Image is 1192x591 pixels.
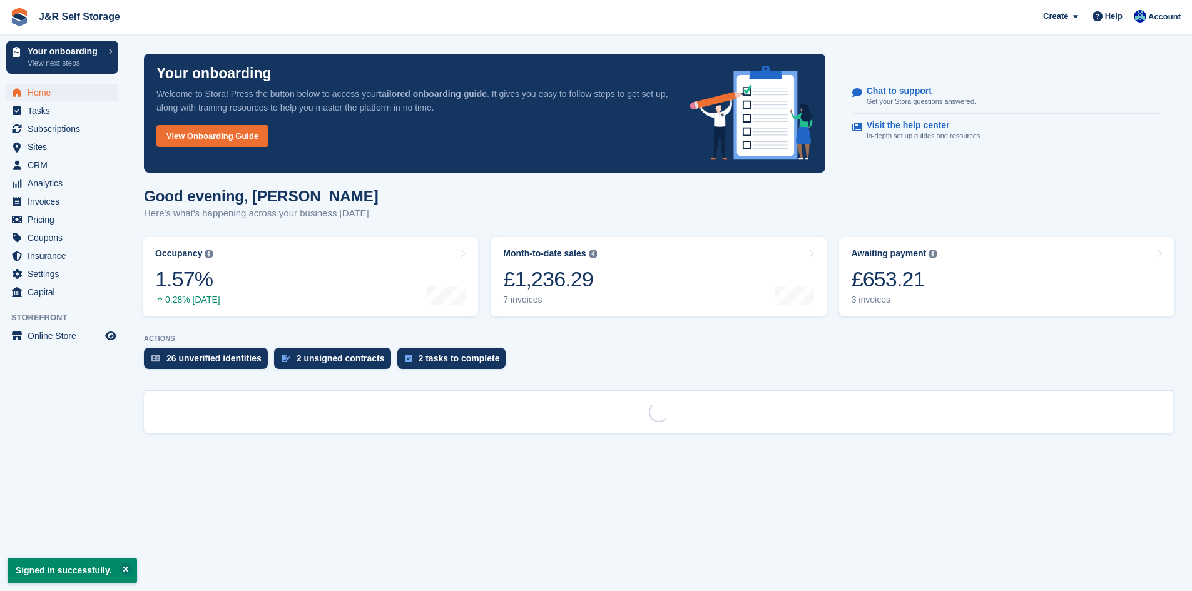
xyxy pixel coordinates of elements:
a: menu [6,283,118,301]
span: Online Store [28,327,103,345]
p: Visit the help center [867,120,972,131]
span: Pricing [28,211,103,228]
a: 2 tasks to complete [397,348,512,375]
p: Your onboarding [156,66,272,81]
span: Insurance [28,247,103,265]
h1: Good evening, [PERSON_NAME] [144,188,379,205]
a: menu [6,265,118,283]
p: Get your Stora questions answered. [867,96,976,107]
span: Settings [28,265,103,283]
img: icon-info-grey-7440780725fd019a000dd9b08b2336e03edf1995a4989e88bcd33f0948082b44.svg [589,250,597,258]
div: 2 tasks to complete [419,353,500,363]
div: £1,236.29 [503,266,596,292]
span: CRM [28,156,103,174]
span: Coupons [28,229,103,246]
p: View next steps [28,58,102,69]
span: Account [1148,11,1181,23]
span: Home [28,84,103,101]
div: Month-to-date sales [503,248,586,259]
div: 1.57% [155,266,220,292]
span: Analytics [28,174,103,192]
div: Occupancy [155,248,202,259]
p: Chat to support [867,86,966,96]
a: Preview store [103,328,118,343]
a: 2 unsigned contracts [274,348,397,375]
div: 3 invoices [852,295,937,305]
a: menu [6,193,118,210]
div: 7 invoices [503,295,596,305]
img: icon-info-grey-7440780725fd019a000dd9b08b2336e03edf1995a4989e88bcd33f0948082b44.svg [929,250,937,258]
a: menu [6,174,118,192]
p: Here's what's happening across your business [DATE] [144,206,379,221]
a: menu [6,138,118,156]
a: 26 unverified identities [144,348,274,375]
a: Month-to-date sales £1,236.29 7 invoices [491,237,826,316]
div: Awaiting payment [852,248,927,259]
span: Subscriptions [28,120,103,138]
img: verify_identity-adf6edd0f0f0b5bbfe63781bf79b02c33cf7c696d77639b501bdc392416b5a36.svg [151,355,160,362]
p: Your onboarding [28,47,102,56]
span: Help [1105,10,1123,23]
a: Occupancy 1.57% 0.28% [DATE] [143,237,478,316]
a: Visit the help center In-depth set up guides and resources. [852,114,1161,148]
a: menu [6,156,118,174]
img: icon-info-grey-7440780725fd019a000dd9b08b2336e03edf1995a4989e88bcd33f0948082b44.svg [205,250,213,258]
a: View Onboarding Guide [156,125,268,147]
a: menu [6,102,118,119]
img: task-75834270c22a3079a89374b754ae025e5fb1db73e45f91037f5363f120a921f8.svg [405,355,412,362]
a: Awaiting payment £653.21 3 invoices [839,237,1174,316]
span: Sites [28,138,103,156]
img: stora-icon-8386f47178a22dfd0bd8f6a31ec36ba5ce8667c1dd55bd0f319d3a0aa187defe.svg [10,8,29,26]
span: Create [1043,10,1068,23]
div: 0.28% [DATE] [155,295,220,305]
div: £653.21 [852,266,937,292]
a: menu [6,84,118,101]
p: Signed in successfully. [8,558,137,583]
a: J&R Self Storage [34,6,125,27]
p: Welcome to Stora! Press the button below to access your . It gives you easy to follow steps to ge... [156,87,670,114]
span: Tasks [28,102,103,119]
p: ACTIONS [144,335,1173,343]
a: menu [6,229,118,246]
span: Invoices [28,193,103,210]
a: Your onboarding View next steps [6,41,118,74]
div: 26 unverified identities [166,353,262,363]
span: Storefront [11,311,125,324]
a: menu [6,247,118,265]
span: Capital [28,283,103,301]
img: onboarding-info-6c161a55d2c0e0a8cae90662b2fe09162a5109e8cc188191df67fb4f79e88e88.svg [690,66,813,160]
img: contract_signature_icon-13c848040528278c33f63329250d36e43548de30e8caae1d1a13099fd9432cc5.svg [282,355,290,362]
a: Chat to support Get your Stora questions answered. [852,79,1161,114]
div: 2 unsigned contracts [297,353,385,363]
img: Steve Revell [1134,10,1146,23]
a: menu [6,211,118,228]
a: menu [6,327,118,345]
p: In-depth set up guides and resources. [867,131,982,141]
strong: tailored onboarding guide [379,89,487,99]
a: menu [6,120,118,138]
